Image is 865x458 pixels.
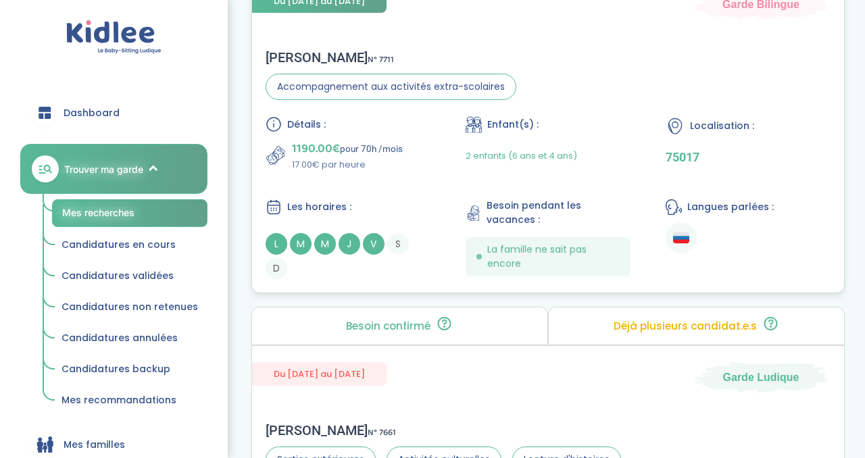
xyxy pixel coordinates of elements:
p: Besoin confirmé [346,321,430,332]
span: Détails : [287,118,326,132]
span: Mes familles [64,438,125,452]
span: Dashboard [64,106,120,120]
span: D [266,257,287,279]
span: Garde Ludique [723,370,799,384]
a: Mes recherches [52,199,207,227]
span: Trouver ma garde [64,162,143,176]
span: Candidatures en cours [61,238,176,251]
a: Trouver ma garde [20,144,207,194]
span: S [387,233,409,255]
span: Du [DATE] au [DATE] [252,362,387,386]
span: Candidatures backup [61,362,170,376]
span: Localisation : [690,119,754,133]
a: Candidatures non retenues [52,295,207,320]
span: Accompagnement aux activités extra-scolaires [266,74,516,100]
span: N° 7661 [368,426,396,440]
span: Les horaires : [287,200,351,214]
a: Candidatures validées [52,263,207,289]
span: M [314,233,336,255]
span: J [339,233,360,255]
a: Candidatures backup [52,357,207,382]
span: M [290,233,312,255]
p: pour 70h /mois [292,139,403,158]
span: Enfant(s) : [487,118,539,132]
span: Candidatures non retenues [61,300,198,313]
span: La famille ne sait pas encore [487,243,620,271]
span: L [266,233,287,255]
span: Besoin pendant les vacances : [487,199,631,227]
span: V [363,233,385,255]
a: Candidatures annulées [52,326,207,351]
a: Dashboard [20,88,207,137]
span: Mes recherches [62,207,134,218]
span: Candidatures annulées [61,331,178,345]
img: logo.svg [66,20,162,55]
a: Mes recommandations [52,388,207,413]
span: Candidatures validées [61,269,174,282]
span: 1190.00€ [292,139,340,158]
p: 17.00€ par heure [292,158,403,172]
a: Candidatures en cours [52,232,207,258]
div: [PERSON_NAME] [266,422,621,438]
p: 75017 [666,150,831,164]
div: [PERSON_NAME] [266,49,516,66]
span: Mes recommandations [61,393,176,407]
span: 2 enfants (6 ans et 4 ans) [466,149,577,162]
span: Langues parlées : [687,200,774,214]
img: Russe [673,230,689,246]
span: N° 7711 [368,53,394,67]
p: Déjà plusieurs candidat.e.s [614,321,757,332]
